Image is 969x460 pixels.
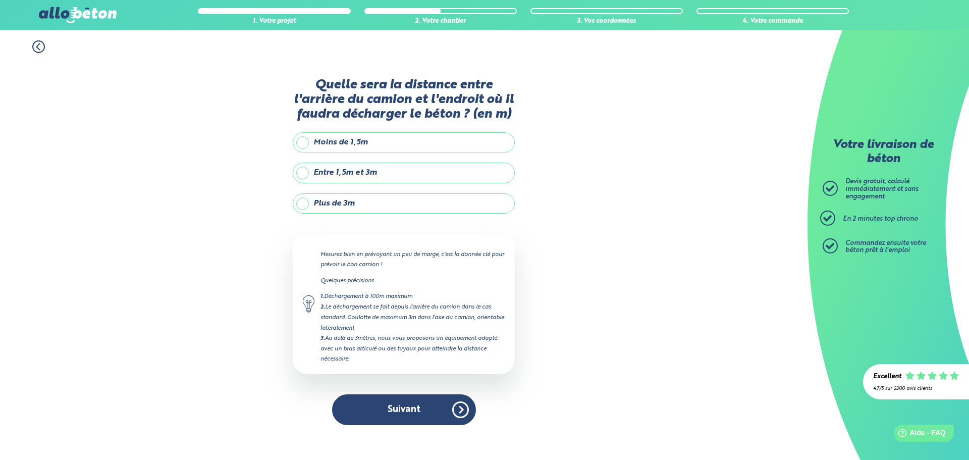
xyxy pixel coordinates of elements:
[364,18,517,25] div: 2. Votre chantier
[845,178,919,199] span: Devis gratuit, calculé immédiatement et sans engagement
[320,249,505,270] p: Mesurez bien en prévoyant un peu de marge, c'est la donnée clé pour prévoir le bon camion !
[320,304,325,310] strong: 2.
[873,373,901,381] div: Excellent
[320,333,505,364] div: Au delà de 3mètres, nous vous proposons un équipement adapté avec un bras articulé ou des tuyaux ...
[293,132,515,152] label: Moins de 1,5m
[845,240,926,254] span: Commandez ensuite votre béton prêt à l'emploi
[320,336,325,341] strong: 3.
[332,394,476,425] button: Suivant
[320,276,505,286] p: Quelques précisions
[879,421,958,449] iframe: Help widget launcher
[198,18,350,25] div: 1. Votre projet
[843,216,918,222] span: En 2 minutes top chrono
[320,294,324,299] strong: 1.
[696,18,849,25] div: 4. Votre commande
[530,18,683,25] div: 3. Vos coordonnées
[873,386,959,391] div: 4.7/5 sur 2300 avis clients
[293,193,515,214] label: Plus de 3m
[39,7,117,23] img: allobéton
[293,78,515,122] label: Quelle sera la distance entre l'arrière du camion et l'endroit où il faudra décharger le béton ? ...
[320,302,505,333] div: Le déchargement se fait depuis l'arrière du camion dans le cas standard. Goulotte de maximum 3m d...
[825,138,941,166] p: Votre livraison de béton
[293,163,515,183] label: Entre 1,5m et 3m
[320,291,505,302] div: Déchargement à 100m maximum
